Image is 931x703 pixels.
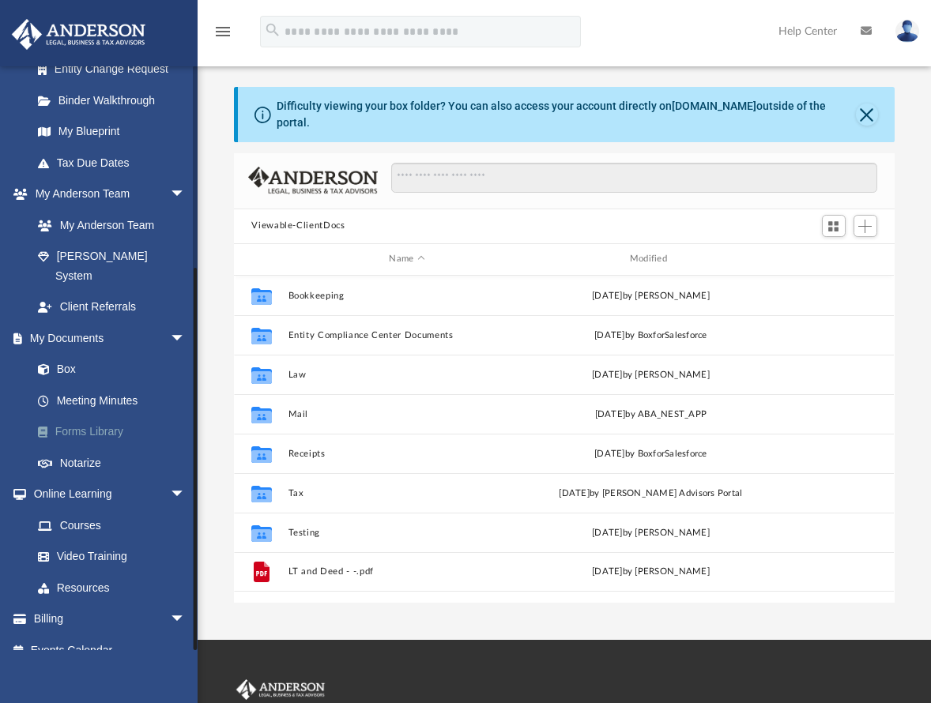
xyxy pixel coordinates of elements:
a: Entity Change Request [22,54,209,85]
img: Anderson Advisors Platinum Portal [7,19,150,50]
a: My Blueprint [22,116,202,148]
button: Viewable-ClientDocs [251,219,345,233]
button: Testing [288,528,526,538]
input: Search files and folders [391,163,877,193]
a: Video Training [22,541,194,573]
div: [DATE] by BoxforSalesforce [533,328,770,342]
div: [DATE] by [PERSON_NAME] [533,525,770,539]
button: Switch to Grid View [822,215,846,237]
div: [DATE] by [PERSON_NAME] Advisors Portal [533,486,770,500]
i: menu [213,22,232,41]
a: Events Calendar [11,634,209,666]
i: search [264,21,281,39]
a: Resources [22,572,202,603]
div: Name [288,252,526,266]
button: Law [288,370,526,380]
span: arrow_drop_down [170,603,202,636]
a: My Documentsarrow_drop_down [11,322,209,354]
button: Mail [288,409,526,419]
button: Close [856,103,878,126]
span: arrow_drop_down [170,479,202,511]
button: Add [854,215,877,237]
div: [DATE] by BoxforSalesforce [533,446,770,461]
a: My Anderson Team [22,209,194,241]
a: Courses [22,509,202,541]
button: Entity Compliance Center Documents [288,330,526,340]
a: Forms Library [22,416,209,448]
button: Bookkeeping [288,291,526,301]
a: Online Learningarrow_drop_down [11,479,202,510]
a: menu [213,30,232,41]
div: Difficulty viewing your box folder? You can also access your account directly on outside of the p... [277,98,856,131]
div: [DATE] by ABA_NEST_APP [533,407,770,421]
span: arrow_drop_down [170,179,202,211]
div: id [777,252,888,266]
span: arrow_drop_down [170,322,202,355]
div: [DATE] by [PERSON_NAME] [533,288,770,303]
a: Binder Walkthrough [22,85,209,116]
a: My Anderson Teamarrow_drop_down [11,179,202,210]
div: [DATE] by [PERSON_NAME] [533,367,770,382]
div: [DATE] by [PERSON_NAME] [533,565,770,579]
button: LT and Deed - -.pdf [288,566,526,577]
a: Box [22,354,202,385]
a: Billingarrow_drop_down [11,603,209,635]
a: Tax Due Dates [22,147,209,179]
div: id [241,252,281,266]
div: Modified [532,252,770,266]
a: Notarize [22,447,209,479]
a: Client Referrals [22,291,202,323]
a: Meeting Minutes [22,385,209,416]
img: User Pic [895,20,919,43]
div: grid [234,276,894,603]
a: [PERSON_NAME] System [22,241,202,291]
a: [DOMAIN_NAME] [672,100,756,112]
img: Anderson Advisors Platinum Portal [233,679,328,700]
button: Tax [288,488,526,498]
button: Receipts [288,449,526,459]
